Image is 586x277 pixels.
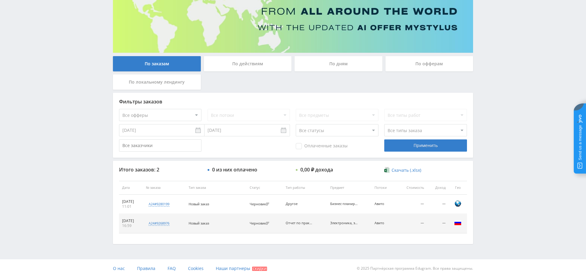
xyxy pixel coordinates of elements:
div: По дням [295,56,382,71]
td: — [427,195,449,214]
div: По заказам [113,56,201,71]
span: Наши партнеры [216,265,250,271]
div: [DATE] [122,199,140,204]
span: Правила [137,265,155,271]
div: Другое [286,202,313,206]
div: Бизнес-планирование [330,202,358,206]
th: Тип работы [283,181,327,195]
div: [DATE] [122,218,140,223]
span: FAQ [168,265,176,271]
th: Статус [247,181,283,195]
div: 0 из них оплачено [212,167,257,172]
span: Новый заказ [189,202,209,206]
div: Черновик [250,221,271,225]
span: О нас [113,265,125,271]
div: Авито [374,221,392,225]
div: Применить [384,139,467,152]
div: Фильтры заказов [119,99,467,104]
div: По локальному лендингу [113,74,201,90]
span: Оплаченные заказы [296,143,348,149]
th: Потоки [371,181,396,195]
div: 11:01 [122,204,140,209]
a: Скачать (.xlsx) [384,167,421,173]
span: Скидки [252,267,267,271]
th: Гео [449,181,467,195]
th: Тип заказа [186,181,247,195]
span: Новый заказ [189,221,209,225]
div: a24#9268976 [149,221,169,226]
div: Черновик [250,202,271,206]
input: Все заказчики [119,139,201,152]
div: Авито [374,202,392,206]
div: По офферам [385,56,473,71]
span: Cookies [188,265,204,271]
th: Стоимость [396,181,427,195]
th: № заказа [143,181,186,195]
th: Доход [427,181,449,195]
div: 0,00 ₽ дохода [300,167,333,172]
div: 16:59 [122,223,140,228]
div: По действиям [204,56,292,71]
div: Отчет по практике [286,221,313,225]
img: world.png [454,200,461,207]
div: Электроника, электротехника, радиотехника [330,221,358,225]
span: Скачать (.xlsx) [392,168,421,173]
img: rus.png [454,219,461,226]
div: a24#9280199 [149,202,169,207]
td: — [396,214,427,233]
th: Дата [119,181,143,195]
td: — [396,195,427,214]
img: xlsx [384,167,389,173]
div: Итого заказов: 2 [119,167,201,172]
td: — [427,214,449,233]
th: Предмет [327,181,372,195]
input: Use the arrow keys to pick a date [119,124,204,136]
